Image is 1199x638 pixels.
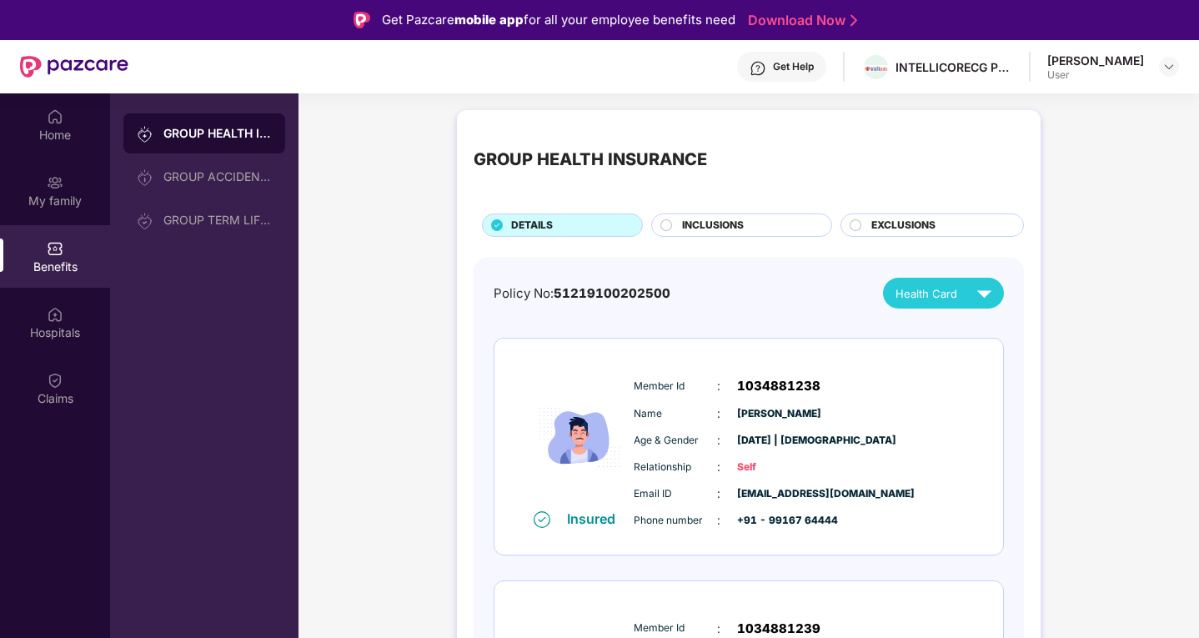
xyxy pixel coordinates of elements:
[567,510,625,527] div: Insured
[748,12,852,29] a: Download Now
[454,12,524,28] strong: mobile app
[382,10,735,30] div: Get Pazcare for all your employee benefits need
[634,460,717,475] span: Relationship
[717,485,720,503] span: :
[737,513,820,529] span: +91 - 99167 64444
[47,306,63,323] img: svg+xml;base64,PHN2ZyBpZD0iSG9zcGl0YWxzIiB4bWxucz0iaHR0cDovL3d3dy53My5vcmcvMjAwMC9zdmciIHdpZHRoPS...
[163,214,272,227] div: GROUP TERM LIFE INSURANCE25
[737,376,820,396] span: 1034881238
[864,65,888,72] img: WhatsApp%20Image%202024-01-25%20at%2012.57.49%20PM.jpeg
[20,56,128,78] img: New Pazcare Logo
[737,433,820,449] span: [DATE] | [DEMOGRAPHIC_DATA]
[163,170,272,183] div: GROUP ACCIDENTAL INSURANCE
[554,285,670,301] span: 51219100202500
[883,278,1004,309] button: Health Card
[529,365,630,510] img: icon
[137,213,153,229] img: svg+xml;base64,PHN2ZyB3aWR0aD0iMjAiIGhlaWdodD0iMjAiIHZpZXdCb3g9IjAgMCAyMCAyMCIgZmlsbD0ibm9uZSIgeG...
[750,60,766,77] img: svg+xml;base64,PHN2ZyBpZD0iSGVscC0zMngzMiIgeG1sbnM9Imh0dHA6Ly93d3cudzMub3JnLzIwMDAvc3ZnIiB3aWR0aD...
[137,126,153,143] img: svg+xml;base64,PHN2ZyB3aWR0aD0iMjAiIGhlaWdodD0iMjAiIHZpZXdCb3g9IjAgMCAyMCAyMCIgZmlsbD0ibm9uZSIgeG...
[494,284,670,304] div: Policy No:
[634,513,717,529] span: Phone number
[47,108,63,125] img: svg+xml;base64,PHN2ZyBpZD0iSG9tZSIgeG1sbnM9Imh0dHA6Ly93d3cudzMub3JnLzIwMDAvc3ZnIiB3aWR0aD0iMjAiIG...
[1162,60,1176,73] img: svg+xml;base64,PHN2ZyBpZD0iRHJvcGRvd24tMzJ4MzIiIHhtbG5zPSJodHRwOi8vd3d3LnczLm9yZy8yMDAwL3N2ZyIgd2...
[634,620,717,636] span: Member Id
[511,218,553,234] span: DETAILS
[737,460,820,475] span: Self
[163,125,272,142] div: GROUP HEALTH INSURANCE
[737,406,820,422] span: [PERSON_NAME]
[895,59,1012,75] div: INTELLICORECG PRIVATE LIMITED
[634,433,717,449] span: Age & Gender
[717,511,720,530] span: :
[717,620,720,638] span: :
[717,377,720,395] span: :
[717,431,720,450] span: :
[895,285,957,302] span: Health Card
[47,174,63,191] img: svg+xml;base64,PHN2ZyB3aWR0aD0iMjAiIGhlaWdodD0iMjAiIHZpZXdCb3g9IjAgMCAyMCAyMCIgZmlsbD0ibm9uZSIgeG...
[634,406,717,422] span: Name
[47,240,63,257] img: svg+xml;base64,PHN2ZyBpZD0iQmVuZWZpdHMiIHhtbG5zPSJodHRwOi8vd3d3LnczLm9yZy8yMDAwL3N2ZyIgd2lkdGg9Ij...
[717,458,720,476] span: :
[634,486,717,502] span: Email ID
[47,372,63,389] img: svg+xml;base64,PHN2ZyBpZD0iQ2xhaW0iIHhtbG5zPSJodHRwOi8vd3d3LnczLm9yZy8yMDAwL3N2ZyIgd2lkdGg9IjIwIi...
[137,169,153,186] img: svg+xml;base64,PHN2ZyB3aWR0aD0iMjAiIGhlaWdodD0iMjAiIHZpZXdCb3g9IjAgMCAyMCAyMCIgZmlsbD0ibm9uZSIgeG...
[1047,68,1144,82] div: User
[682,218,744,234] span: INCLUSIONS
[1047,53,1144,68] div: [PERSON_NAME]
[534,511,550,528] img: svg+xml;base64,PHN2ZyB4bWxucz0iaHR0cDovL3d3dy53My5vcmcvMjAwMC9zdmciIHdpZHRoPSIxNiIgaGVpZ2h0PSIxNi...
[354,12,370,28] img: Logo
[737,486,820,502] span: [EMAIL_ADDRESS][DOMAIN_NAME]
[850,12,857,29] img: Stroke
[773,60,814,73] div: Get Help
[871,218,936,234] span: EXCLUSIONS
[717,404,720,423] span: :
[474,147,707,173] div: GROUP HEALTH INSURANCE
[634,379,717,394] span: Member Id
[970,279,999,308] img: svg+xml;base64,PHN2ZyB4bWxucz0iaHR0cDovL3d3dy53My5vcmcvMjAwMC9zdmciIHZpZXdCb3g9IjAgMCAyNCAyNCIgd2...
